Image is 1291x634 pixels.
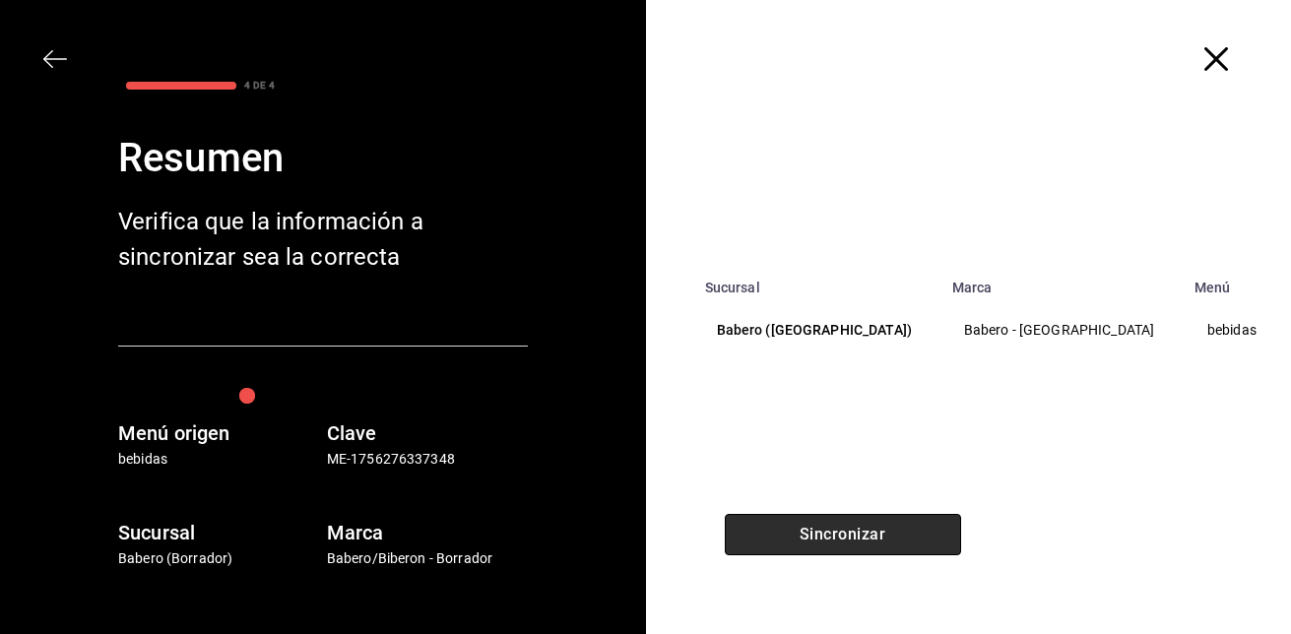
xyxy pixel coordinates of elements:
[327,517,528,548] h6: Marca
[118,449,319,470] p: bebidas
[118,517,319,548] h6: Sucursal
[327,449,528,470] p: ME-1756276337348
[964,320,1159,341] p: Babero - [GEOGRAPHIC_DATA]
[118,204,433,275] div: Verifica que la información a sincronizar sea la correcta
[118,417,319,449] h6: Menú origen
[327,417,528,449] h6: Clave
[717,320,917,341] p: Babero ([GEOGRAPHIC_DATA])
[327,548,528,569] p: Babero/Biberon - Borrador
[118,548,319,569] p: Babero (Borrador)
[1207,320,1259,341] p: bebidas
[940,268,1183,295] th: Marca
[244,78,275,93] div: 4 DE 4
[118,129,528,188] div: Resumen
[725,514,961,555] button: Sincronizar
[693,268,940,295] th: Sucursal
[1183,268,1291,295] th: Menú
